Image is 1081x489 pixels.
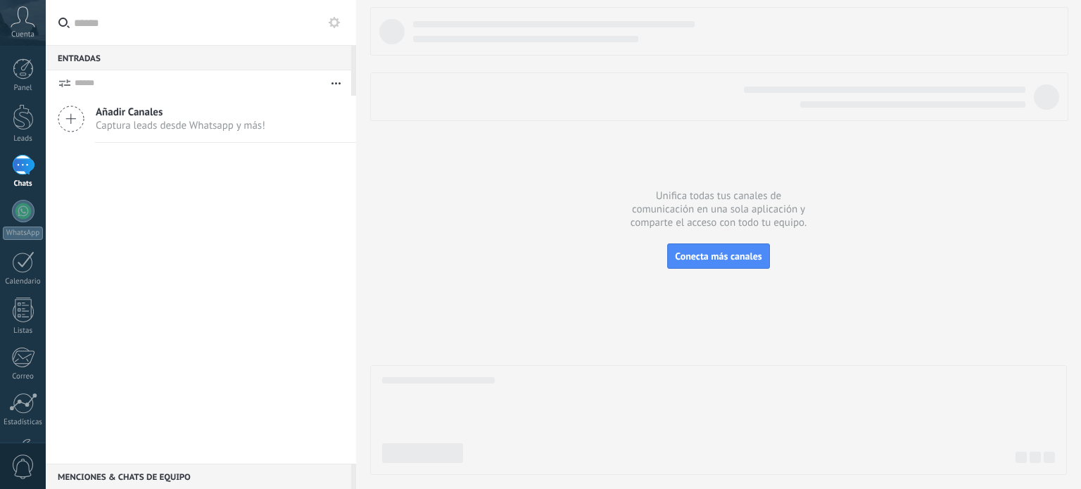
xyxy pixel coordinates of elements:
span: Cuenta [11,30,34,39]
div: Menciones & Chats de equipo [46,464,351,489]
div: Leads [3,134,44,144]
div: Estadísticas [3,418,44,427]
div: WhatsApp [3,227,43,240]
div: Calendario [3,277,44,286]
span: Captura leads desde Whatsapp y más! [96,119,265,132]
button: Conecta más canales [667,243,769,269]
div: Correo [3,372,44,381]
div: Entradas [46,45,351,70]
div: Panel [3,84,44,93]
div: Listas [3,326,44,336]
div: Chats [3,179,44,189]
span: Añadir Canales [96,106,265,119]
span: Conecta más canales [675,250,761,262]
